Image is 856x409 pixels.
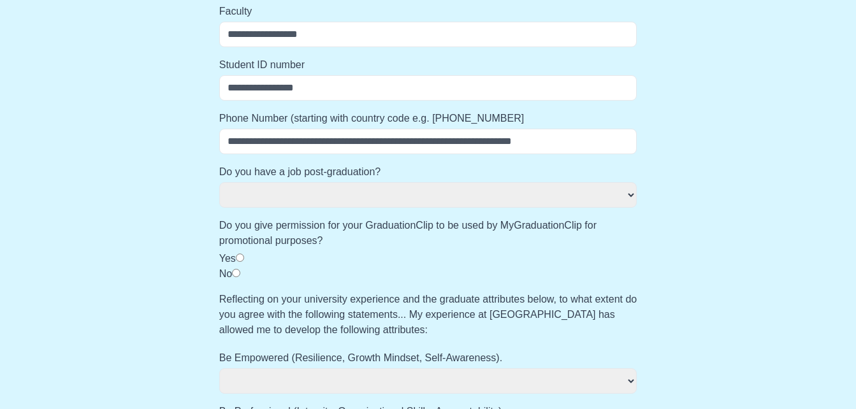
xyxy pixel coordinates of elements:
label: Be Empowered (Resilience, Growth Mindset, Self-Awareness). [219,350,637,366]
label: Reflecting on your university experience and the graduate attributes below, to what extent do you... [219,292,637,338]
label: No [219,268,232,279]
label: Do you give permission for your GraduationClip to be used by MyGraduationClip for promotional pur... [219,218,637,248]
label: Faculty [219,4,637,19]
label: Phone Number (starting with country code e.g. [PHONE_NUMBER] [219,111,637,126]
label: Do you have a job post-graduation? [219,164,637,180]
label: Student ID number [219,57,637,73]
label: Yes [219,253,236,264]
